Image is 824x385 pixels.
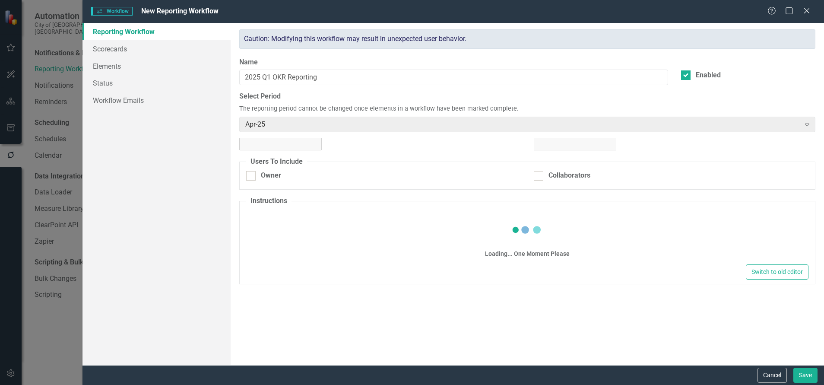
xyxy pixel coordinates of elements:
input: Name [239,70,668,86]
div: Collaborators [548,171,590,181]
span: New Reporting Workflow [141,7,219,15]
a: Workflow Emails [82,92,231,109]
legend: Users To Include [246,157,307,167]
a: Elements [82,57,231,75]
label: Select Period [239,92,815,102]
legend: Instructions [246,196,292,206]
div: Loading... One Moment Please [485,249,570,258]
a: Status [82,74,231,92]
button: Save [793,368,818,383]
button: Switch to old editor [746,264,808,280]
a: Reporting Workflow [82,23,231,40]
a: Scorecards [82,40,231,57]
label: Name [239,57,668,67]
span: Workflow [91,7,133,16]
div: Owner [261,171,281,181]
button: Cancel [757,368,787,383]
div: Caution: Modifying this workflow may result in unexpected user behavior. [239,29,815,49]
div: Apr-25 [245,119,800,129]
span: The reporting period cannot be changed once elements in a workflow have been marked complete. [239,105,519,114]
div: Enabled [696,70,721,80]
